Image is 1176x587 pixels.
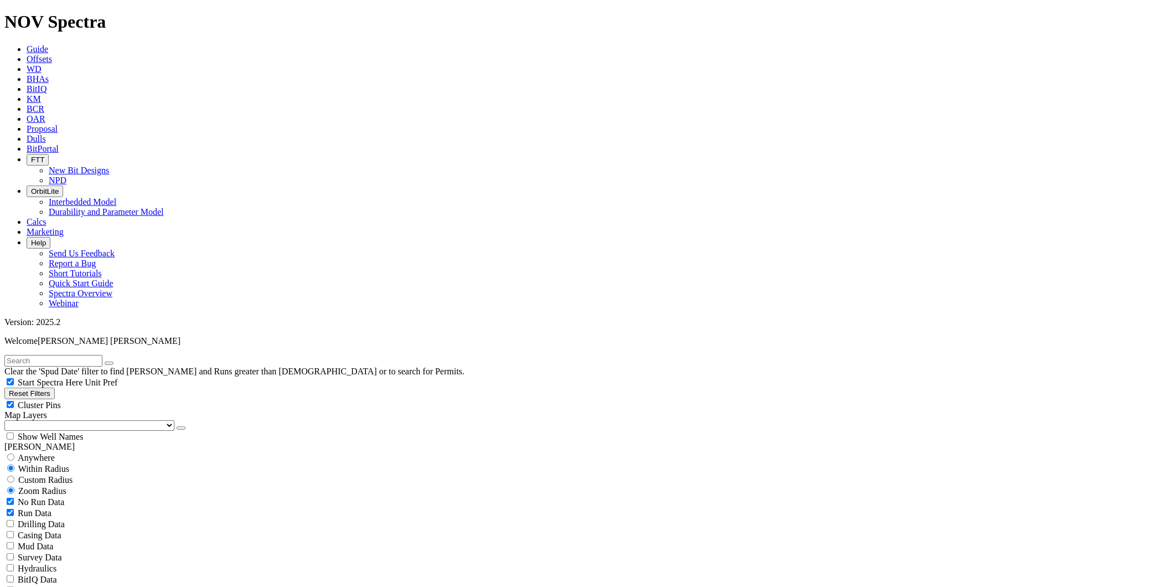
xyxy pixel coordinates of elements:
[27,94,41,104] a: KM
[49,279,113,288] a: Quick Start Guide
[27,227,64,236] a: Marketing
[27,64,42,74] a: WD
[18,519,65,529] span: Drilling Data
[4,12,1172,32] h1: NOV Spectra
[4,388,55,399] button: Reset Filters
[4,317,1172,327] div: Version: 2025.2
[27,84,47,94] a: BitIQ
[18,378,82,387] span: Start Spectra Here
[31,156,44,164] span: FTT
[18,486,66,496] span: Zoom Radius
[18,553,62,562] span: Survey Data
[4,336,1172,346] p: Welcome
[4,367,465,376] span: Clear the 'Spud Date' filter to find [PERSON_NAME] and Runs greater than [DEMOGRAPHIC_DATA] or to...
[27,237,50,249] button: Help
[27,54,52,64] a: Offsets
[38,336,180,346] span: [PERSON_NAME] [PERSON_NAME]
[18,432,83,441] span: Show Well Names
[27,134,46,143] a: Dulls
[18,453,55,462] span: Anywhere
[18,400,61,410] span: Cluster Pins
[27,144,59,153] a: BitPortal
[31,187,59,195] span: OrbitLite
[49,207,164,217] a: Durability and Parameter Model
[27,154,49,166] button: FTT
[49,249,115,258] a: Send Us Feedback
[27,186,63,197] button: OrbitLite
[49,298,79,308] a: Webinar
[49,289,112,298] a: Spectra Overview
[49,197,116,207] a: Interbedded Model
[18,475,73,485] span: Custom Radius
[27,217,47,226] a: Calcs
[85,378,117,387] span: Unit Pref
[4,442,1172,452] div: [PERSON_NAME]
[27,104,44,114] a: BCR
[49,269,102,278] a: Short Tutorials
[18,542,53,551] span: Mud Data
[27,74,49,84] a: BHAs
[18,564,56,573] span: Hydraulics
[18,508,51,518] span: Run Data
[4,410,47,420] span: Map Layers
[31,239,46,247] span: Help
[18,575,57,584] span: BitIQ Data
[27,124,58,133] a: Proposal
[7,378,14,385] input: Start Spectra Here
[18,464,69,473] span: Within Radius
[4,355,102,367] input: Search
[49,259,96,268] a: Report a Bug
[27,44,48,54] a: Guide
[49,176,66,185] a: NPD
[27,114,45,123] a: OAR
[18,531,61,540] span: Casing Data
[18,497,64,507] span: No Run Data
[4,563,1172,574] filter-controls-checkbox: Hydraulics Analysis
[49,166,109,175] a: New Bit Designs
